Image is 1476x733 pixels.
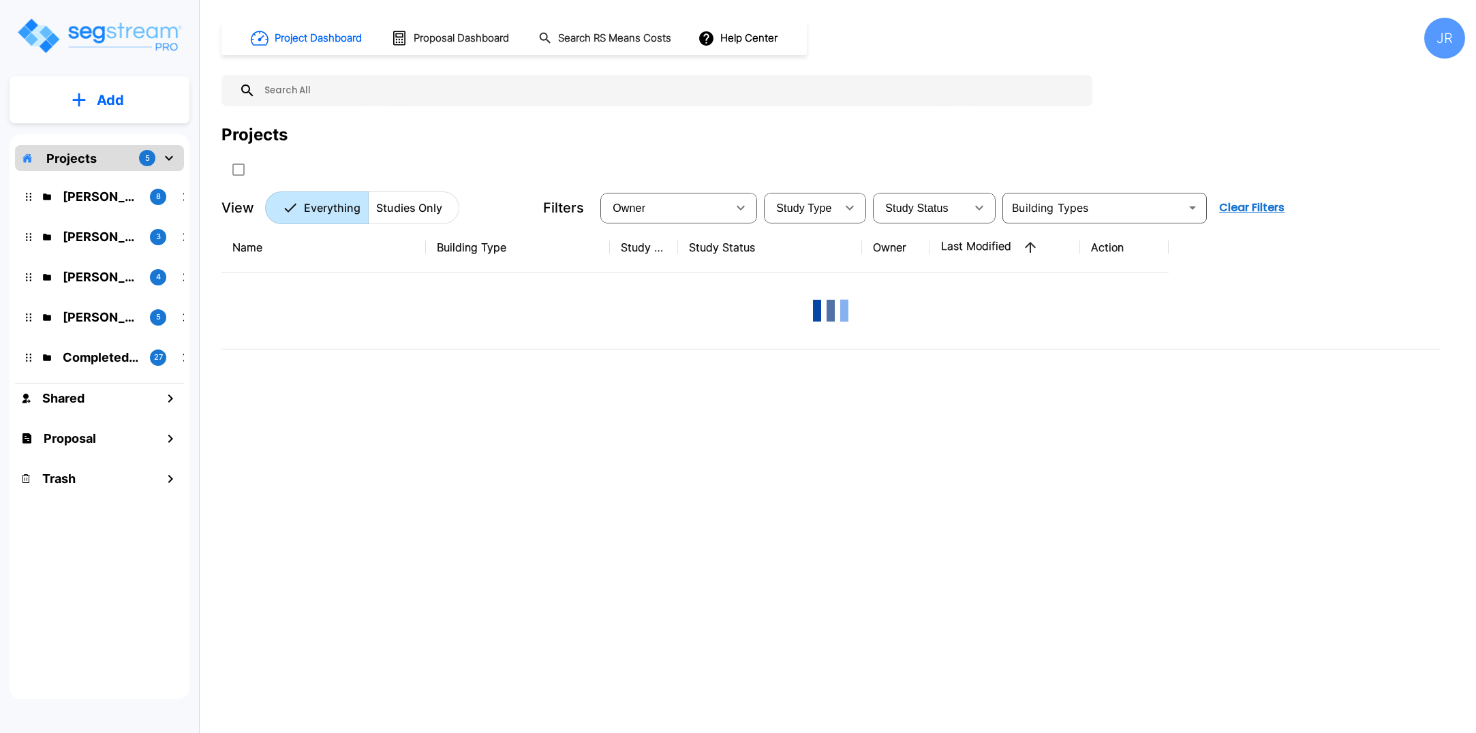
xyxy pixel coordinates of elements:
[44,429,96,448] h1: Proposal
[695,25,783,51] button: Help Center
[63,268,139,286] p: M.E. Folder
[156,231,161,243] p: 3
[16,16,183,55] img: Logo
[862,223,930,272] th: Owner
[275,31,362,46] h1: Project Dashboard
[368,191,459,224] button: Studies Only
[245,23,369,53] button: Project Dashboard
[46,149,97,168] p: Projects
[304,200,360,216] p: Everything
[156,271,161,283] p: 4
[426,223,610,272] th: Building Type
[97,90,124,110] p: Add
[1006,198,1180,217] input: Building Types
[145,153,150,164] p: 5
[386,24,517,52] button: Proposal Dashboard
[154,352,163,363] p: 27
[256,75,1086,106] input: Search All
[42,389,84,407] h1: Shared
[265,191,369,224] button: Everything
[930,223,1080,272] th: Last Modified
[221,198,254,218] p: View
[265,191,459,224] div: Platform
[610,223,678,272] th: Study Type
[543,198,584,218] p: Filters
[876,189,966,227] div: Select
[678,223,862,272] th: Study Status
[613,202,645,214] span: Owner
[776,202,831,214] span: Study Type
[803,283,858,338] img: Loading
[558,31,671,46] h1: Search RS Means Costs
[1214,194,1290,221] button: Clear Filters
[1080,223,1169,272] th: Action
[603,189,727,227] div: Select
[533,25,679,52] button: Search RS Means Costs
[42,469,76,488] h1: Trash
[156,191,161,202] p: 8
[10,80,189,120] button: Add
[221,223,426,272] th: Name
[1183,198,1202,217] button: Open
[63,228,139,246] p: Karina's Folder
[63,187,139,206] p: Kristina's Folder (Finalized Reports)
[221,123,288,147] div: Projects
[767,189,836,227] div: Select
[414,31,509,46] h1: Proposal Dashboard
[376,200,442,216] p: Studies Only
[225,156,252,183] button: SelectAll
[156,311,161,323] p: 5
[1424,18,1465,59] div: JR
[63,308,139,326] p: Jon's Folder
[63,348,139,366] p: Completed Client Reports 2025
[885,202,949,214] span: Study Status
